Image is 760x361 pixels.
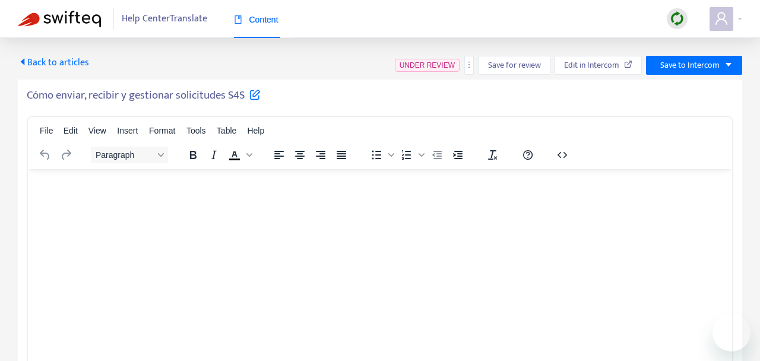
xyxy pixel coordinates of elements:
span: Paragraph [96,150,154,160]
h5: Cómo enviar, recibir y gestionar solicitudes S4S [27,88,261,103]
button: Align left [269,147,289,163]
span: Content [234,15,278,24]
button: more [464,56,474,75]
button: Redo [56,147,76,163]
button: Edit in Intercom [555,56,642,75]
div: Text color Black [224,147,254,163]
span: user [714,11,729,26]
span: Table [217,126,236,135]
img: sync.dc5367851b00ba804db3.png [670,11,685,26]
span: Tools [186,126,206,135]
img: Swifteq [18,11,101,27]
iframe: Button to launch messaging window [712,313,750,351]
span: more [465,61,473,69]
button: Undo [35,147,55,163]
div: Numbered list [397,147,426,163]
span: UNDER REVIEW [400,61,455,69]
button: Bold [183,147,203,163]
div: Bullet list [366,147,396,163]
button: Save for review [479,56,550,75]
span: Format [149,126,175,135]
span: Save for review [488,59,541,72]
span: View [88,126,106,135]
span: Help Center Translate [122,8,207,30]
span: book [234,15,242,24]
span: File [40,126,53,135]
button: Help [518,147,538,163]
button: Decrease indent [427,147,447,163]
button: Justify [331,147,351,163]
span: Help [247,126,264,135]
span: caret-down [724,61,733,69]
button: Increase indent [448,147,468,163]
button: Align right [311,147,331,163]
button: Align center [290,147,310,163]
span: caret-left [18,57,27,66]
button: Italic [204,147,224,163]
span: Save to Intercom [660,59,720,72]
span: Edit in Intercom [564,59,619,72]
span: Insert [117,126,138,135]
button: Block Paragraph [91,147,168,163]
button: Save to Intercomcaret-down [646,56,742,75]
span: Edit [64,126,78,135]
button: Clear formatting [483,147,503,163]
span: Back to articles [18,55,89,71]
